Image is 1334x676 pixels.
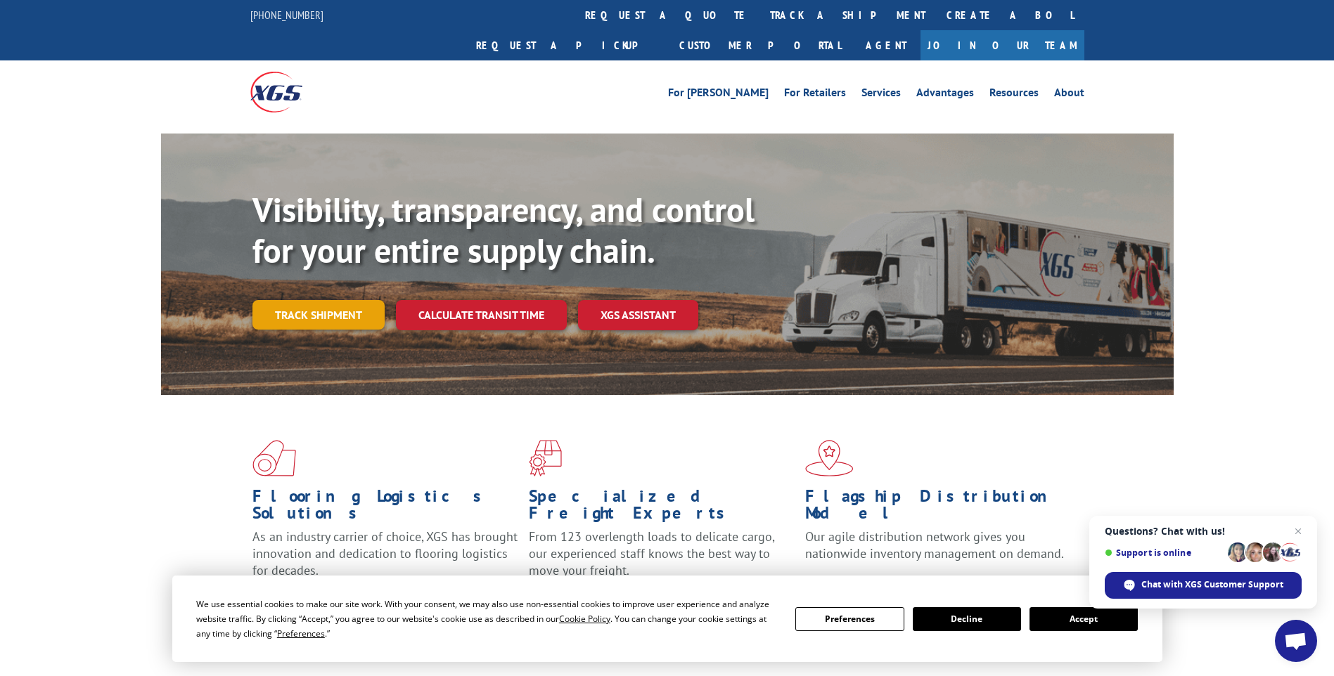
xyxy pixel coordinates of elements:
[805,440,854,476] img: xgs-icon-flagship-distribution-model-red
[252,528,518,578] span: As an industry carrier of choice, XGS has brought innovation and dedication to flooring logistics...
[805,528,1064,561] span: Our agile distribution network gives you nationwide inventory management on demand.
[805,575,980,591] a: Learn More >
[1105,526,1302,537] span: Questions? Chat with us!
[784,87,846,103] a: For Retailers
[196,597,778,641] div: We use essential cookies to make our site work. With your consent, we may also use non-essential ...
[529,440,562,476] img: xgs-icon-focused-on-flooring-red
[466,30,669,60] a: Request a pickup
[1275,620,1317,662] a: Open chat
[1141,578,1283,591] span: Chat with XGS Customer Support
[669,30,852,60] a: Customer Portal
[529,488,795,528] h1: Specialized Freight Experts
[250,8,323,22] a: [PHONE_NUMBER]
[559,613,610,625] span: Cookie Policy
[396,300,567,330] a: Calculate transit time
[668,87,769,103] a: For [PERSON_NAME]
[252,188,755,272] b: Visibility, transparency, and control for your entire supply chain.
[529,528,795,591] p: From 123 overlength loads to delicate cargo, our experienced staff knows the best way to move you...
[277,628,325,639] span: Preferences
[913,607,1021,631] button: Decline
[1105,547,1223,558] span: Support is online
[1105,572,1302,599] span: Chat with XGS Customer Support
[795,607,904,631] button: Preferences
[989,87,1039,103] a: Resources
[252,300,385,330] a: Track shipment
[578,300,698,330] a: XGS ASSISTANT
[1054,87,1084,103] a: About
[916,87,974,103] a: Advantages
[805,488,1071,528] h1: Flagship Distribution Model
[252,488,518,528] h1: Flooring Logistics Solutions
[172,576,1162,662] div: Cookie Consent Prompt
[852,30,921,60] a: Agent
[1030,607,1138,631] button: Accept
[921,30,1084,60] a: Join Our Team
[861,87,901,103] a: Services
[252,440,296,476] img: xgs-icon-total-supply-chain-intelligence-red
